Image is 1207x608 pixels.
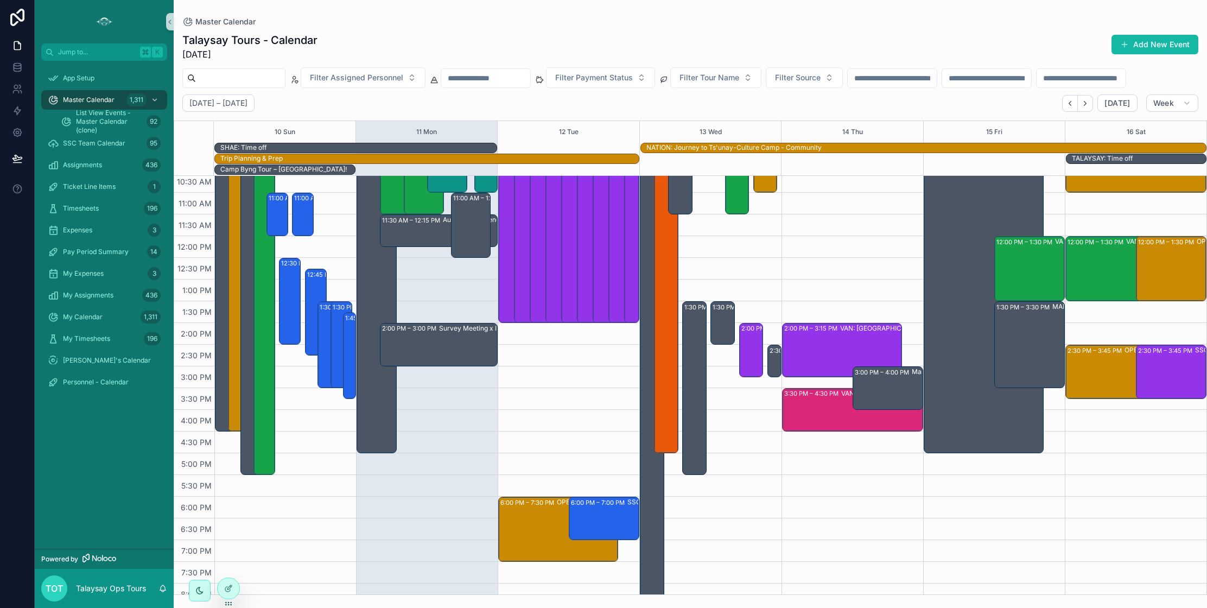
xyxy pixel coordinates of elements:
div: 3:30 PM – 4:30 PM [784,388,841,399]
div: 2:00 PM – 3:15 PM [740,324,763,377]
div: 1,311 [126,93,147,106]
a: My Timesheets196 [41,329,167,349]
div: 1:30 PM – 5:30 PM [683,302,706,474]
div: Authentic Indigenous- Talaysay Tours [443,216,557,224]
div: 1:30 PM – 2:30 PM [711,302,734,344]
div: 1:30 PM – 3:30 PM [318,302,339,388]
a: Master Calendar [182,16,256,27]
div: 10:00 AM – 11:30 AM [380,150,420,214]
button: 15 Fri [986,121,1002,143]
div: SHAE: Time off [220,143,266,153]
span: Jump to... [58,48,136,56]
div: 12:00 PM – 1:30 PMVAN: TT - [PERSON_NAME] (2) [PERSON_NAME], TW:[PERSON_NAME] [995,237,1064,301]
span: Expenses [63,226,92,235]
button: Select Button [670,67,761,88]
div: Survey Meeting x Indigenous Tourism [439,324,554,333]
span: Master Calendar [195,16,256,27]
span: Pay Period Summary [63,248,129,256]
span: My Calendar [63,313,103,321]
span: 4:30 PM [178,438,214,447]
div: 436 [142,159,161,172]
span: Week [1153,98,1174,108]
span: 7:30 PM [179,568,214,577]
div: 9:00 AM – 5:30 PM [241,106,262,474]
div: 2:00 PM – 3:15 PM [784,323,840,334]
div: 10:00 AM – 11:30 AM [726,150,748,214]
div: 436 [142,289,161,302]
button: 10 Sun [275,121,295,143]
div: 9:00 AM – 5:30 PM [254,106,275,474]
div: 9:00 AM – 2:00 PM [593,106,619,322]
div: 12:45 PM – 2:45 PM [306,269,326,355]
span: 3:00 PM [178,372,214,382]
span: 10:30 AM [174,177,214,186]
div: Trip Planning & Prep [220,154,283,163]
div: 12:00 PM – 1:30 PMVAN: TT - [PERSON_NAME] (4) [PERSON_NAME], TW:REFI-QSWZ [1066,237,1185,301]
div: Management Calendar Review [912,368,979,376]
span: 12:00 PM [175,242,214,251]
div: 9:00 AM – 2:00 PM [530,106,556,322]
div: 1:30 PM – 3:30 PM [331,302,352,388]
div: 16 Sat [1127,121,1146,143]
span: 11:30 AM [176,220,214,230]
div: 3 [148,267,161,280]
a: Ticket Line Items1 [41,177,167,197]
div: 1:30 PM – 3:30 PM [996,302,1052,313]
div: scrollable content [35,61,174,406]
span: 12:30 PM [175,264,214,273]
span: Timesheets [63,204,99,213]
div: MANAGEMENT CALENDAR REVIEW [1052,302,1120,311]
h1: Talaysay Tours - Calendar [182,33,317,48]
button: Select Button [301,67,425,88]
div: 11:00 AM – 12:00 PM [267,193,288,236]
span: 1:30 PM [180,307,214,316]
button: 11 Mon [416,121,437,143]
div: 1:30 PM – 3:30 PM [333,302,389,313]
div: 2:30 PM – 3:45 PM [1138,345,1195,356]
div: 1:30 PM – 3:30 PM [320,302,376,313]
div: VAN: TT - [PERSON_NAME] (2) [PERSON_NAME], TW:[PERSON_NAME] [1055,237,1122,246]
span: Personnel - Calendar [63,378,129,387]
div: 12:30 PM – 2:30 PM [281,258,341,269]
div: 12 Tue [559,121,579,143]
div: 92 [147,115,161,128]
div: 2:00 PM – 3:00 PM [382,323,439,334]
div: 11:30 AM – 12:15 PM [382,215,443,226]
div: 2:00 PM – 3:00 PMSurvey Meeting x Indigenous Tourism [380,324,497,366]
div: 3:00 PM – 4:00 PM [855,367,912,378]
div: 10:00 AM – 11:30 AM [404,150,443,214]
span: 2:30 PM [178,351,214,360]
span: 3:30 PM [178,394,214,403]
a: List View Events - Master Calendar (clone)92 [54,112,167,131]
span: Filter Tour Name [679,72,739,83]
span: Filter Payment Status [555,72,633,83]
span: Master Calendar [63,96,115,104]
div: NATION: Journey to Ts'unay-Culture Camp - Community [646,143,822,153]
div: 8:00 AM – 5:00 PM: OFF WORK [924,63,1043,453]
div: 1:45 PM – 3:45 PM [345,313,401,324]
span: My Expenses [63,269,104,278]
span: 1:00 PM [180,286,214,295]
div: 11:00 AM – 12:30 PM [452,193,491,257]
div: 9:00 AM – 2:00 PM [577,106,603,322]
div: TALAYSAY: Time off [1072,154,1133,163]
span: Filter Assigned Personnel [310,72,403,83]
div: 9:00 AM – 2:00 PM [609,106,634,322]
span: 5:00 PM [179,459,214,468]
a: Pay Period Summary14 [41,242,167,262]
div: 8:00 AM – 5:00 PM: OFF WORK [357,63,396,453]
div: 2:30 PM – 3:45 PMOPEN: Spoken Treasures - CC [1066,345,1185,398]
div: 95 [147,137,161,150]
button: Jump to...K [41,43,167,61]
button: 14 Thu [842,121,863,143]
div: 1:45 PM – 3:45 PM [344,313,355,398]
div: 12:00 PM – 1:30 PM [996,237,1055,248]
a: Assignments436 [41,155,167,175]
div: 11:00 AM – 12:00 PM [294,193,356,204]
a: Master Calendar1,311 [41,90,167,110]
a: [PERSON_NAME]'s Calendar [41,351,167,370]
div: 12:00 PM – 1:30 PM [1138,237,1197,248]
